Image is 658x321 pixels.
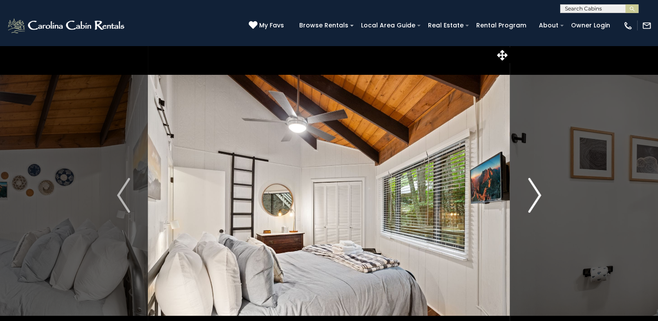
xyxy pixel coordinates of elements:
img: phone-regular-white.png [623,21,633,30]
img: arrow [117,178,130,213]
a: Owner Login [567,19,615,32]
img: arrow [528,178,541,213]
span: My Favs [259,21,284,30]
a: Rental Program [472,19,531,32]
img: White-1-2.png [7,17,127,34]
a: Local Area Guide [357,19,420,32]
a: Real Estate [424,19,468,32]
a: My Favs [249,21,286,30]
a: About [534,19,563,32]
a: Browse Rentals [295,19,353,32]
img: mail-regular-white.png [642,21,651,30]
